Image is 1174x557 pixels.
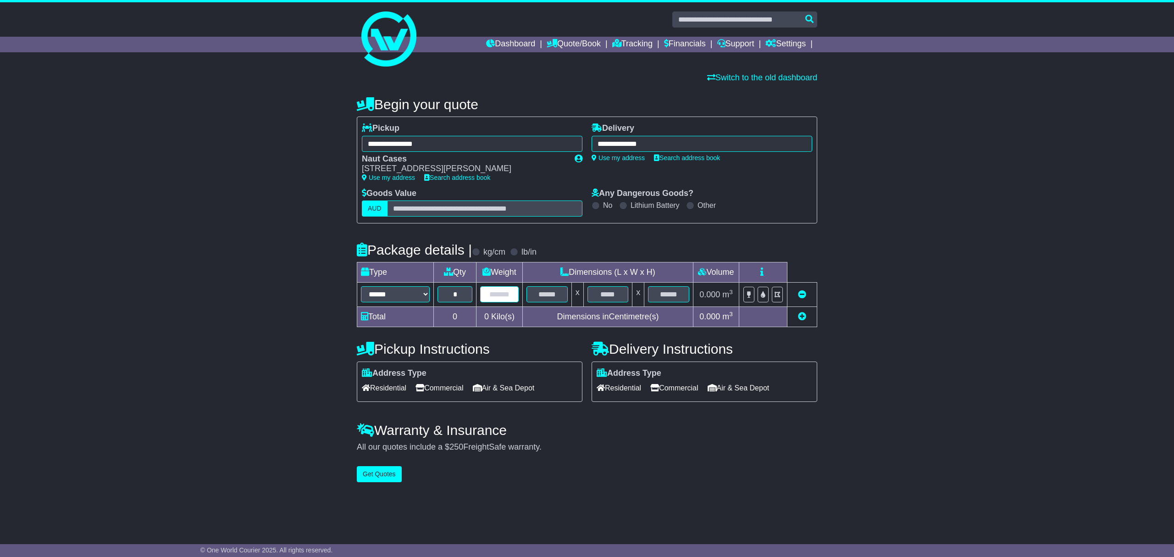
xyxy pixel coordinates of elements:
span: 0.000 [699,312,720,321]
a: Quote/Book [547,37,601,52]
td: Total [357,306,434,327]
sup: 3 [729,311,733,317]
span: 250 [449,442,463,451]
span: 0.000 [699,290,720,299]
label: No [603,201,612,210]
h4: Begin your quote [357,97,817,112]
a: Add new item [798,312,806,321]
label: AUD [362,201,388,217]
a: Dashboard [486,37,535,52]
span: Residential [597,381,641,395]
a: Support [717,37,754,52]
a: Use my address [592,154,645,162]
span: Commercial [650,381,698,395]
td: Dimensions (L x W x H) [522,262,693,283]
div: Naut Cases [362,154,565,164]
td: Type [357,262,434,283]
h4: Warranty & Insurance [357,423,817,438]
label: Address Type [362,368,426,379]
span: © One World Courier 2025. All rights reserved. [200,546,333,554]
td: x [632,283,644,307]
a: Tracking [612,37,653,52]
span: Residential [362,381,406,395]
span: 0 [484,312,489,321]
h4: Pickup Instructions [357,341,582,356]
sup: 3 [729,289,733,295]
a: Switch to the old dashboard [707,73,817,82]
label: Pickup [362,123,399,134]
span: m [722,312,733,321]
a: Financials [664,37,706,52]
label: Goods Value [362,189,416,199]
h4: Delivery Instructions [592,341,817,356]
td: Volume [693,262,739,283]
td: Weight [476,262,523,283]
td: Qty [434,262,476,283]
span: Air & Sea Depot [708,381,770,395]
label: Other [698,201,716,210]
a: Search address book [654,154,720,162]
label: Delivery [592,123,634,134]
label: Address Type [597,368,661,379]
label: kg/cm [483,247,505,257]
label: lb/in [521,247,537,257]
td: Kilo(s) [476,306,523,327]
a: Search address book [424,174,490,181]
td: x [571,283,583,307]
button: Get Quotes [357,466,402,482]
td: 0 [434,306,476,327]
span: Air & Sea Depot [473,381,535,395]
a: Remove this item [798,290,806,299]
label: Any Dangerous Goods? [592,189,693,199]
span: Commercial [415,381,463,395]
span: m [722,290,733,299]
div: All our quotes include a $ FreightSafe warranty. [357,442,817,452]
a: Settings [765,37,806,52]
h4: Package details | [357,242,472,257]
td: Dimensions in Centimetre(s) [522,306,693,327]
label: Lithium Battery [631,201,680,210]
a: Use my address [362,174,415,181]
div: [STREET_ADDRESS][PERSON_NAME] [362,164,565,174]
